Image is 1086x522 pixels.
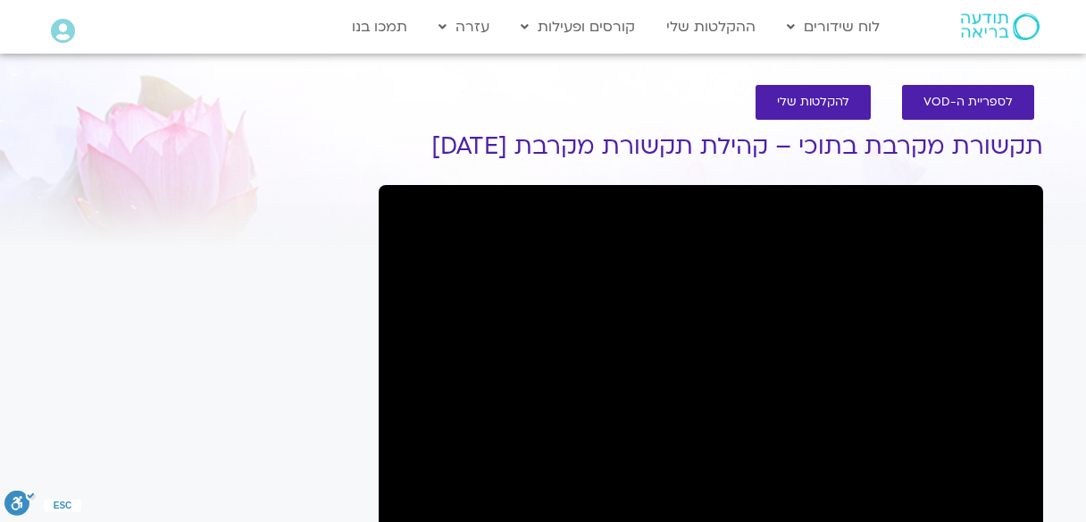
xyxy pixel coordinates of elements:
a: לוח שידורים [778,10,889,44]
a: לספריית ה-VOD [902,85,1034,120]
span: לספריית ה-VOD [923,96,1013,109]
h1: תקשורת מקרבת בתוכי – קהילת תקשורת מקרבת [DATE] [379,133,1043,160]
span: להקלטות שלי [777,96,849,109]
img: תודעה בריאה [961,13,1040,40]
a: תמכו בנו [343,10,416,44]
a: קורסים ופעילות [512,10,644,44]
a: להקלטות שלי [756,85,871,120]
a: עזרה [430,10,498,44]
a: ההקלטות שלי [657,10,764,44]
